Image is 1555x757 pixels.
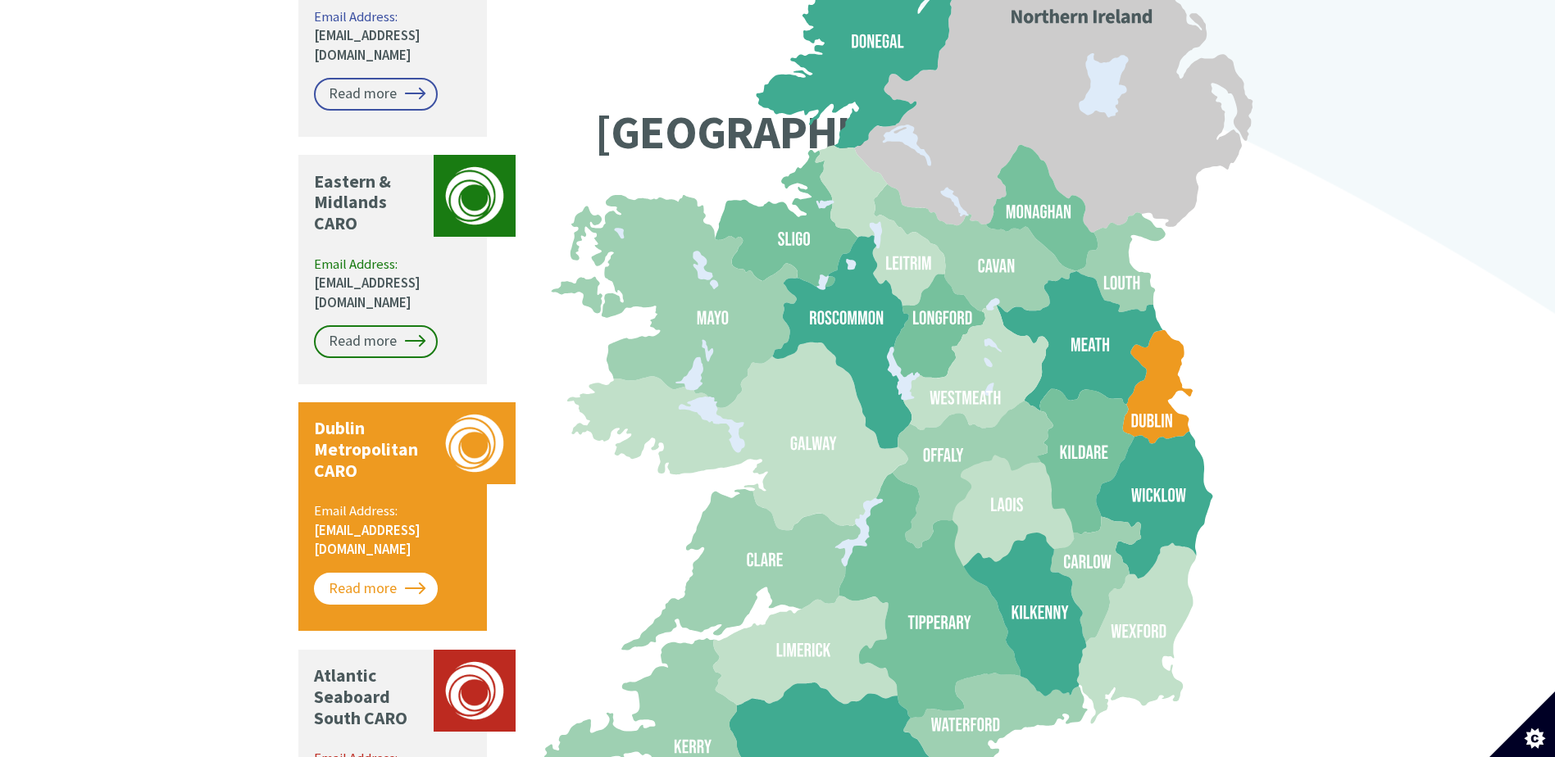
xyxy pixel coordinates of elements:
[314,7,474,66] p: Email Address:
[1489,691,1555,757] button: Set cookie preferences
[314,573,438,605] a: Read more
[314,26,421,64] a: [EMAIL_ADDRESS][DOMAIN_NAME]
[314,171,425,235] p: Eastern & Midlands CARO
[314,418,425,482] p: Dublin Metropolitan CARO
[314,501,474,560] p: Email Address:
[314,274,421,311] a: [EMAIL_ADDRESS][DOMAIN_NAME]
[314,325,438,358] a: Read more
[314,665,425,729] p: Atlantic Seaboard South CARO
[595,102,1015,161] text: [GEOGRAPHIC_DATA]
[314,521,421,559] a: [EMAIL_ADDRESS][DOMAIN_NAME]
[314,255,474,313] p: Email Address:
[314,78,438,111] a: Read more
